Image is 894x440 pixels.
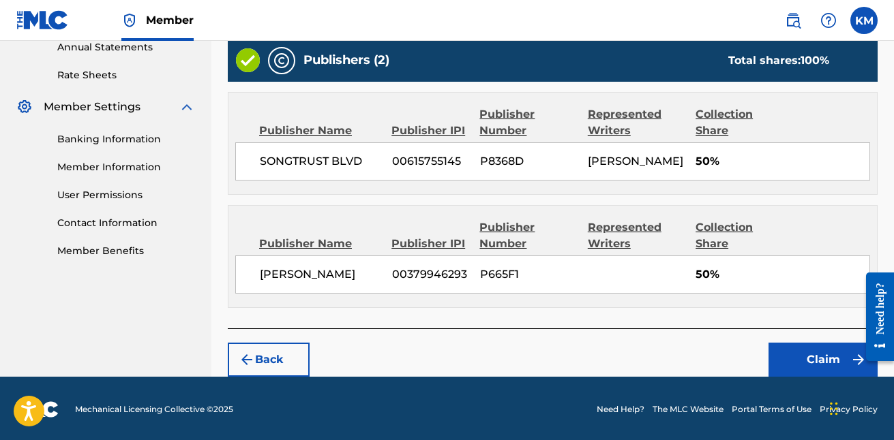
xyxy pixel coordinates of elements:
[779,7,807,34] a: Public Search
[75,403,233,415] span: Mechanical Licensing Collective © 2025
[392,153,470,170] span: 00615755145
[588,155,683,168] span: [PERSON_NAME]
[696,106,787,139] div: Collection Share
[57,40,195,54] a: Annual Statements
[732,403,811,415] a: Portal Terms of Use
[826,375,894,440] iframe: Chat Widget
[597,403,644,415] a: Need Help?
[146,12,194,28] span: Member
[16,10,69,30] img: MLC Logo
[57,132,195,146] a: Banking Information
[820,12,837,29] img: help
[785,12,801,29] img: search
[179,99,195,115] img: expand
[391,123,469,139] div: Publisher IPI
[392,266,470,283] span: 00379946293
[391,236,469,252] div: Publisher IPI
[769,343,878,377] button: Claim
[588,106,685,139] div: Represented Writers
[728,52,829,69] div: Total shares:
[239,351,255,368] img: 7ee5dd4eb1f8a8e3ef2f.svg
[303,52,389,68] h5: Publishers (2)
[801,54,829,67] span: 100 %
[479,219,577,252] div: Publisher Number
[696,153,869,170] span: 50%
[57,188,195,202] a: User Permissions
[260,153,382,170] span: SONGTRUST BLVD
[480,266,578,283] span: P665F1
[479,106,577,139] div: Publisher Number
[480,153,578,170] span: P8368D
[856,258,894,375] iframe: Resource Center
[259,236,381,252] div: Publisher Name
[273,52,290,69] img: Publishers
[696,266,869,283] span: 50%
[830,388,838,429] div: Drag
[57,160,195,174] a: Member Information
[696,219,787,252] div: Collection Share
[16,99,33,115] img: Member Settings
[236,48,260,72] img: Valid
[44,99,140,115] span: Member Settings
[57,68,195,82] a: Rate Sheets
[57,216,195,230] a: Contact Information
[259,123,381,139] div: Publisher Name
[588,219,685,252] div: Represented Writers
[850,351,867,368] img: f7272a7cc735f4ea7f67.svg
[653,403,724,415] a: The MLC Website
[260,266,382,283] span: [PERSON_NAME]
[850,7,878,34] div: User Menu
[815,7,842,34] div: Help
[820,403,878,415] a: Privacy Policy
[228,343,310,377] button: Back
[57,244,195,258] a: Member Benefits
[121,12,138,29] img: Top Rightsholder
